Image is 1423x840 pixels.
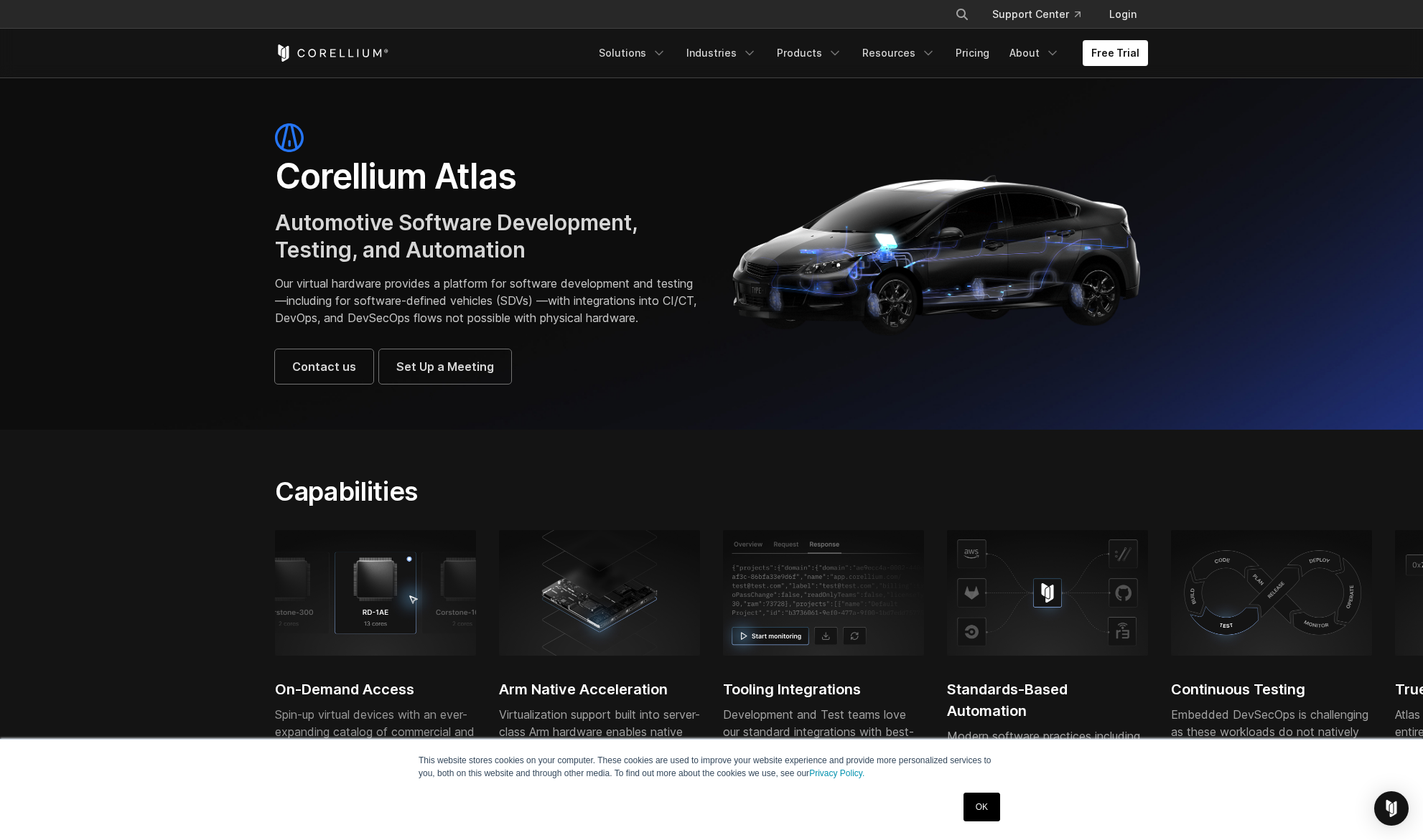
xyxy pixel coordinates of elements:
h2: Standards-Based Automation [947,679,1148,722]
p: Our virtual hardware provides a platform for software development and testing—including for softw... [275,275,697,326]
span: Spin-up virtual devices with an ever-expanding catalog of commercial and open source OS, Hypervis... [275,707,475,808]
a: Resources [854,40,944,66]
div: Navigation Menu [938,1,1148,27]
img: RD-1AE; 13 cores [275,530,476,655]
span: Contact us [292,358,356,375]
h1: Corellium Atlas [275,155,697,198]
a: Industries [678,40,765,66]
h2: Tooling Integrations [723,679,924,700]
a: Support Center [981,1,1092,27]
h2: On-Demand Access [275,679,476,700]
p: This website stores cookies on your computer. These cookies are used to improve your website expe... [419,754,1004,780]
h2: Capabilities [275,476,847,507]
a: Corellium Home [275,44,389,62]
h2: Continuous Testing [1171,679,1372,700]
h2: Arm Native Acceleration [499,679,700,700]
span: Set Up a Meeting [396,358,494,375]
img: Response tab, start monitoring; Tooling Integrations [723,530,924,655]
div: Open Intercom Messenger [1374,791,1409,826]
a: Pricing [947,40,998,66]
a: Contact us [275,349,373,384]
a: About [1001,40,1068,66]
div: Navigation Menu [590,40,1148,66]
img: Continuous testing using physical devices in CI/CD workflows [1171,530,1372,655]
a: Set Up a Meeting [379,349,511,384]
img: Corellium platform integrating with AWS, GitHub, and CI tools for secure mobile app testing and D... [947,530,1148,655]
a: Privacy Policy. [809,768,864,778]
img: atlas-icon [275,123,304,152]
a: Free Trial [1083,40,1148,66]
a: Login [1098,1,1148,27]
button: Search [949,1,975,27]
img: Corellium_Hero_Atlas_Header [726,164,1148,343]
a: Products [768,40,851,66]
a: OK [964,793,1000,821]
a: Solutions [590,40,675,66]
img: server-class Arm hardware; SDV development [499,530,700,655]
span: Automotive Software Development, Testing, and Automation [275,209,638,263]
